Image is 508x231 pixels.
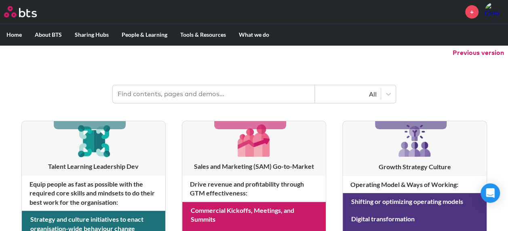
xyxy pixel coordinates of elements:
img: [object Object] [74,121,113,160]
button: Previous version [453,48,504,57]
div: Open Intercom Messenger [481,183,500,203]
img: [object Object] [235,121,273,160]
h3: Sales and Marketing (SAM) Go-to-Market [182,162,326,171]
label: Tools & Resources [174,24,232,45]
label: People & Learning [115,24,174,45]
label: About BTS [28,24,68,45]
label: What we do [232,24,276,45]
img: Cielo Pascual [485,2,504,21]
div: All [319,90,377,99]
a: + [465,5,478,19]
h4: Drive revenue and profitability through GTM effectiveness : [182,176,326,202]
a: Go home [4,6,52,17]
h4: Equip people as fast as possible with the required core skills and mindsets to do their best work... [22,176,165,211]
h3: Talent Learning Leadership Dev [22,162,165,171]
img: [object Object] [395,121,434,160]
a: Profile [485,2,504,21]
label: Sharing Hubs [68,24,115,45]
h4: Operating Model & Ways of Working : [343,176,486,193]
input: Find contents, pages and demos... [113,85,315,103]
h3: Growth Strategy Culture [343,162,486,171]
img: BTS Logo [4,6,37,17]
